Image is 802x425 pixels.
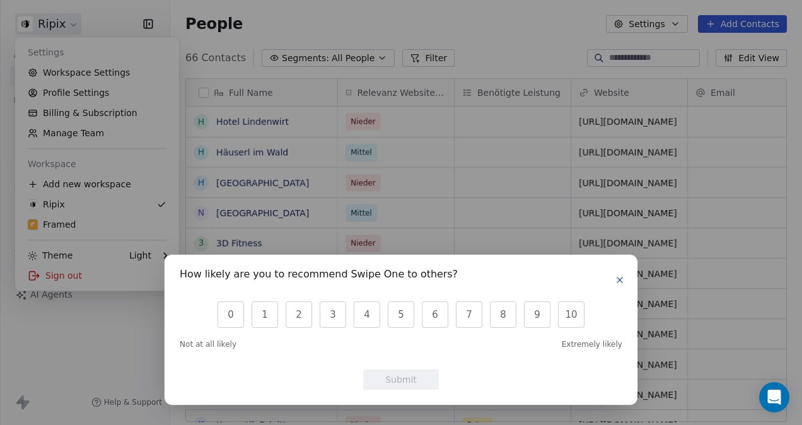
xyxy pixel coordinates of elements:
[490,301,516,328] button: 8
[180,270,458,282] h1: How likely are you to recommend Swipe One to others?
[558,301,584,328] button: 10
[456,301,482,328] button: 7
[422,301,448,328] button: 6
[218,301,244,328] button: 0
[388,301,414,328] button: 5
[286,301,312,328] button: 2
[180,339,236,349] span: Not at all likely
[524,301,550,328] button: 9
[252,301,278,328] button: 1
[562,339,622,349] span: Extremely likely
[320,301,346,328] button: 3
[363,370,439,390] button: Submit
[354,301,380,328] button: 4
